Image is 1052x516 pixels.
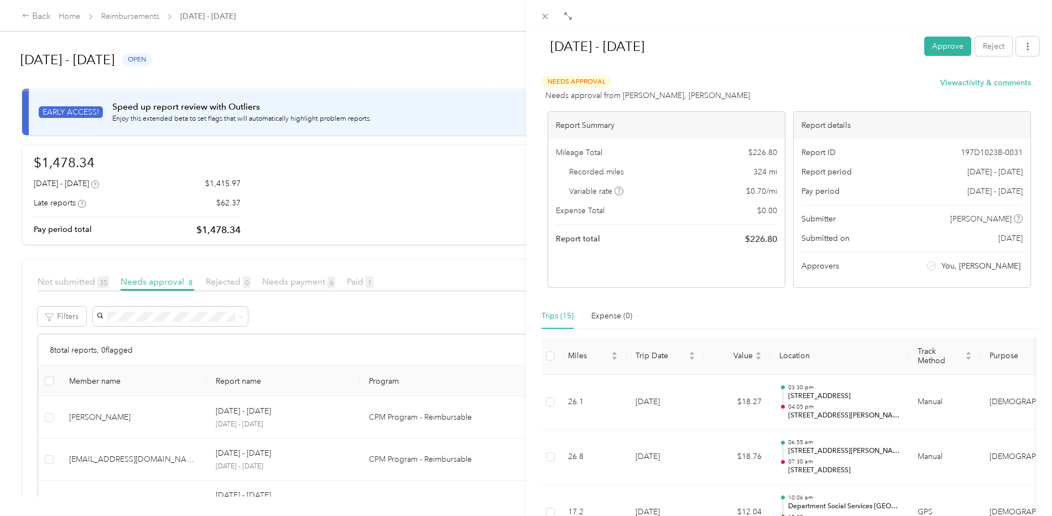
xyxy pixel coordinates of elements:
span: Approvers [801,260,839,272]
span: $ 226.80 [748,147,777,158]
span: Recorded miles [569,166,624,178]
span: [DATE] - [DATE] [967,166,1023,178]
span: 324 mi [753,166,777,178]
p: 04:05 pm [788,403,900,411]
td: Manual [909,430,981,485]
span: Submitted on [801,233,850,244]
td: $18.27 [704,375,770,430]
td: 26.1 [559,375,627,430]
span: Miles [568,351,609,360]
span: [PERSON_NAME] [950,213,1012,225]
span: [DATE] [998,233,1023,244]
p: [STREET_ADDRESS][PERSON_NAME] [788,446,900,456]
button: Approve [924,37,971,56]
span: Submitter [801,213,836,225]
td: [DATE] [627,375,704,430]
span: Mileage Total [556,147,602,158]
span: Purpose [989,351,1046,360]
th: Value [704,338,770,375]
p: [STREET_ADDRESS] [788,466,900,476]
span: Trip Date [636,351,686,360]
button: Reject [975,37,1012,56]
div: Report Summary [548,112,785,139]
iframe: Everlance-gr Chat Button Frame [990,454,1052,516]
div: Expense (0) [591,310,632,322]
span: caret-up [965,350,972,357]
p: [STREET_ADDRESS][PERSON_NAME] [788,411,900,421]
th: Miles [559,338,627,375]
span: caret-down [689,355,695,362]
p: 10:06 am [788,494,900,502]
h1: Sep 15 - 28, 2025 [539,33,916,60]
th: Trip Date [627,338,704,375]
span: caret-down [965,355,972,362]
span: $ 226.80 [745,233,777,246]
span: Pay period [801,185,840,197]
div: Trips (15) [541,310,574,322]
th: Location [770,338,909,375]
p: 06:55 am [788,438,900,446]
span: $ 0.70 / mi [746,185,777,197]
th: Track Method [909,338,981,375]
span: caret-up [689,350,695,357]
span: $ 0.00 [757,205,777,216]
p: [STREET_ADDRESS] [788,391,900,401]
td: $18.76 [704,430,770,485]
p: 07:30 am [788,458,900,466]
div: Report details [794,112,1030,139]
span: caret-up [611,350,618,357]
span: Track Method [918,347,963,365]
span: Needs Approval [541,75,611,88]
span: You, [PERSON_NAME] [941,260,1020,272]
span: 197D1023B-0031 [961,147,1023,158]
p: 03:30 pm [788,384,900,391]
span: caret-down [755,355,762,362]
td: 26.8 [559,430,627,485]
span: Value [713,351,753,360]
span: Report period [801,166,852,178]
span: Variable rate [569,185,623,197]
span: caret-down [611,355,618,362]
span: Expense Total [556,205,605,216]
button: Viewactivity & comments [940,77,1031,89]
span: Report total [556,233,600,245]
td: Manual [909,375,981,430]
span: Report ID [801,147,836,158]
p: Department Social Services [GEOGRAPHIC_DATA], [GEOGRAPHIC_DATA], [GEOGRAPHIC_DATA] [788,502,900,512]
td: [DATE] [627,430,704,485]
span: [DATE] - [DATE] [967,185,1023,197]
span: Needs approval from [PERSON_NAME], [PERSON_NAME] [545,90,750,101]
span: caret-up [755,350,762,357]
